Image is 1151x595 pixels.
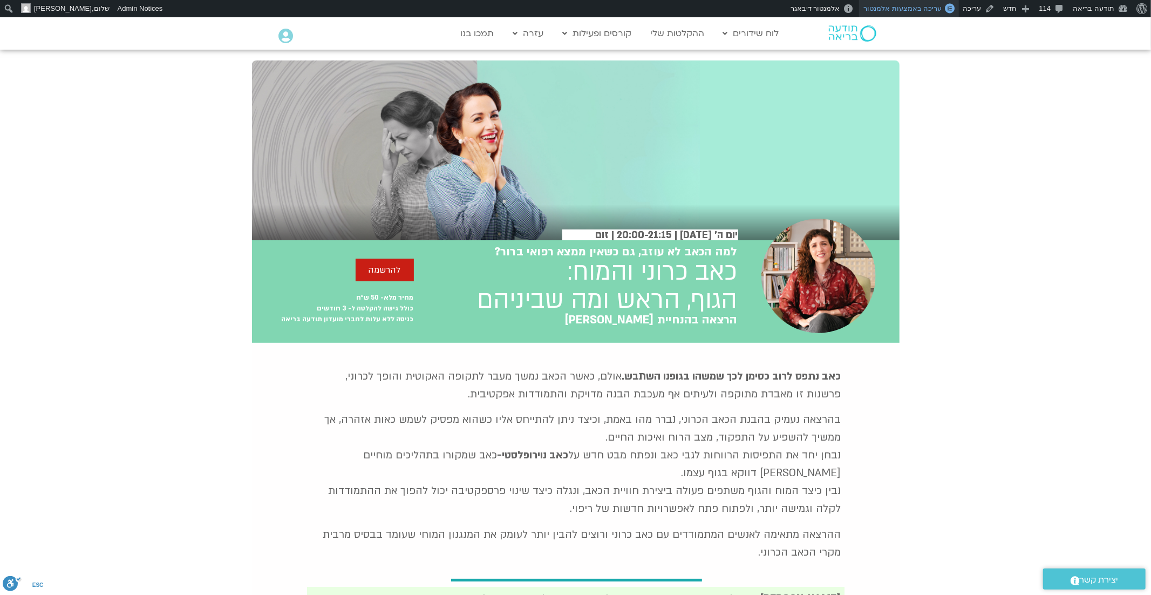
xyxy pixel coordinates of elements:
[829,25,876,42] img: תודעה בריאה
[494,246,738,259] h2: למה הכאב לא עוזב, גם כשאין ממצא רפואי ברור?
[718,23,785,44] a: לוח שידורים
[564,314,737,327] h2: הרצאה בהנחיית [PERSON_NAME]
[863,4,942,12] span: עריכה באמצעות אלמנטור
[369,265,401,275] span: להרשמה
[310,411,841,518] p: בהרצאה נעמיק בהבנת הכאב הכרוני, נברר מהו באמת, וכיצד ניתן להתייחס אליו כשהוא מפסיק לשמש כאות אזהר...
[478,258,738,314] h2: כאב כרוני והמוח: הגוף, הראש ומה שביניהם
[557,23,637,44] a: קורסים ופעילות
[562,229,738,241] h2: יום ה׳ [DATE] | 20:00-21:15 | זום
[498,448,569,462] strong: כאב נוירופלסטי-
[645,23,710,44] a: ההקלטות שלי
[252,292,414,324] p: מחיר מלא- 50 ש״ח כולל גישה להקלטה ל- 3 חודשים כניסה ללא עלות לחברי מועדון תודעה בריאה
[455,23,499,44] a: תמכו בנו
[622,369,841,383] strong: כאב נתפס לרוב כסימן לכך שמשהו בגופנו השתבש.
[310,368,841,403] p: אולם, כאשר הכאב נמשך מעבר לתקופה האקוטית והופך לכרוני, פרשנות זו מאבדת מתוקפה ולעיתים אף מעכבת הב...
[1080,573,1119,587] span: יצירת קשר
[507,23,549,44] a: עזרה
[356,259,414,281] a: להרשמה
[1043,569,1146,590] a: יצירת קשר
[34,4,92,12] span: [PERSON_NAME]
[310,526,841,562] p: ההרצאה מתאימה לאנשים המתמודדים עם כאב כרוני ורוצים להבין יותר לעומק את המנגנון המוחי שעומד בבסיס ...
